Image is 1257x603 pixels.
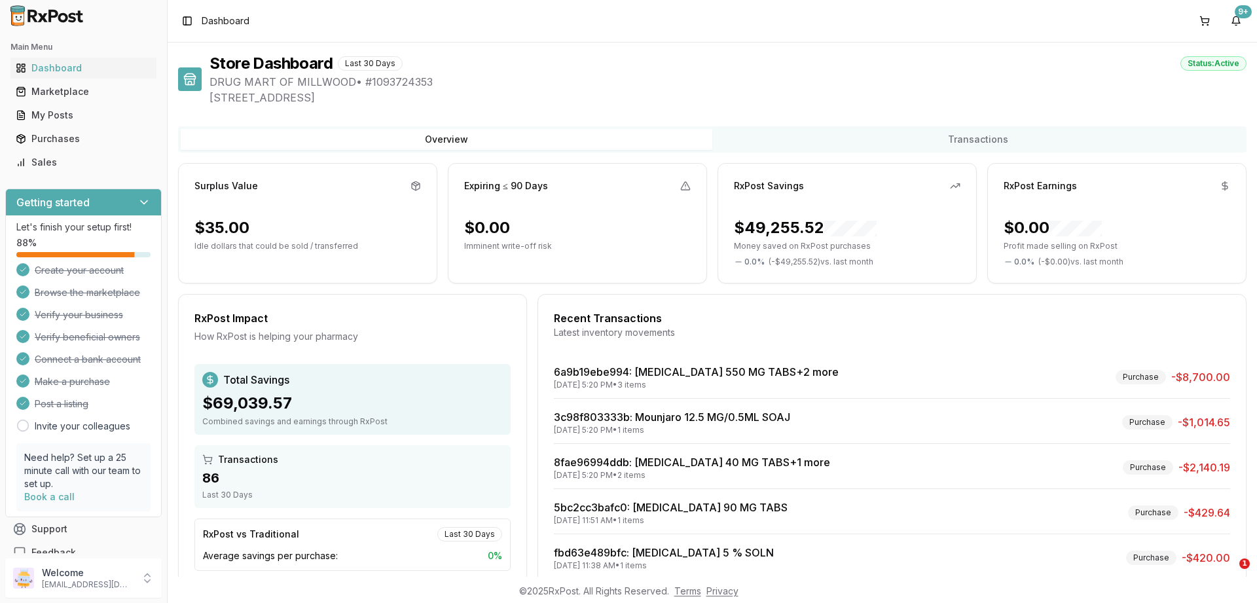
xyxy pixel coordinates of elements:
[1004,179,1077,192] div: RxPost Earnings
[16,194,90,210] h3: Getting started
[203,528,299,541] div: RxPost vs Traditional
[5,128,162,149] button: Purchases
[209,90,1247,105] span: [STREET_ADDRESS]
[769,257,873,267] span: ( - $49,255.52 ) vs. last month
[734,217,877,238] div: $49,255.52
[1122,415,1173,429] div: Purchase
[35,286,140,299] span: Browse the marketplace
[5,541,162,564] button: Feedback
[1128,505,1178,520] div: Purchase
[202,14,249,27] span: Dashboard
[10,127,156,151] a: Purchases
[1239,558,1250,569] span: 1
[16,156,151,169] div: Sales
[464,179,548,192] div: Expiring ≤ 90 Days
[218,453,278,466] span: Transactions
[437,527,502,541] div: Last 30 Days
[24,491,75,502] a: Book a call
[16,236,37,249] span: 88 %
[1184,505,1230,521] span: -$429.64
[744,257,765,267] span: 0.0 %
[488,549,502,562] span: 0 %
[5,152,162,173] button: Sales
[35,331,140,344] span: Verify beneficial owners
[202,416,503,427] div: Combined savings and earnings through RxPost
[1038,257,1123,267] span: ( - $0.00 ) vs. last month
[5,81,162,102] button: Marketplace
[5,5,89,26] img: RxPost Logo
[554,380,839,390] div: [DATE] 5:20 PM • 3 items
[35,397,88,411] span: Post a listing
[31,546,76,559] span: Feedback
[554,560,774,571] div: [DATE] 11:38 AM • 1 items
[1116,370,1166,384] div: Purchase
[554,515,788,526] div: [DATE] 11:51 AM • 1 items
[42,579,133,590] p: [EMAIL_ADDRESS][DOMAIN_NAME]
[24,451,143,490] p: Need help? Set up a 25 minute call with our team to set up.
[554,456,830,469] a: 8fae96994ddb: [MEDICAL_DATA] 40 MG TABS+1 more
[734,179,804,192] div: RxPost Savings
[1123,460,1173,475] div: Purchase
[194,217,249,238] div: $35.00
[1004,217,1102,238] div: $0.00
[554,501,788,514] a: 5bc2cc3bafc0: [MEDICAL_DATA] 90 MG TABS
[181,129,712,150] button: Overview
[202,469,503,487] div: 86
[1178,460,1230,475] span: -$2,140.19
[209,74,1247,90] span: DRUG MART OF MILLWOOD • # 1093724353
[194,310,511,326] div: RxPost Impact
[554,310,1230,326] div: Recent Transactions
[194,330,511,343] div: How RxPost is helping your pharmacy
[554,546,774,559] a: fbd63e489bfc: [MEDICAL_DATA] 5 % SOLN
[5,517,162,541] button: Support
[1171,369,1230,385] span: -$8,700.00
[10,42,156,52] h2: Main Menu
[338,56,403,71] div: Last 30 Days
[194,241,421,251] p: Idle dollars that could be sold / transferred
[35,375,110,388] span: Make a purchase
[5,58,162,79] button: Dashboard
[1182,550,1230,566] span: -$420.00
[202,14,249,27] nav: breadcrumb
[203,549,338,562] span: Average savings per purchase:
[10,103,156,127] a: My Posts
[1004,241,1230,251] p: Profit made selling on RxPost
[734,241,960,251] p: Money saved on RxPost purchases
[35,420,130,433] a: Invite your colleagues
[223,372,289,388] span: Total Savings
[554,365,839,378] a: 6a9b19ebe994: [MEDICAL_DATA] 550 MG TABS+2 more
[554,425,790,435] div: [DATE] 5:20 PM • 1 items
[1178,414,1230,430] span: -$1,014.65
[202,393,503,414] div: $69,039.57
[554,326,1230,339] div: Latest inventory movements
[554,470,830,481] div: [DATE] 5:20 PM • 2 items
[1212,558,1244,590] iframe: Intercom live chat
[10,151,156,174] a: Sales
[674,585,701,596] a: Terms
[5,105,162,126] button: My Posts
[1014,257,1034,267] span: 0.0 %
[1126,551,1176,565] div: Purchase
[13,568,34,589] img: User avatar
[464,241,691,251] p: Imminent write-off risk
[464,217,510,238] div: $0.00
[194,179,258,192] div: Surplus Value
[1235,5,1252,18] div: 9+
[16,109,151,122] div: My Posts
[16,132,151,145] div: Purchases
[1226,10,1247,31] button: 9+
[1180,56,1247,71] div: Status: Active
[202,490,503,500] div: Last 30 Days
[16,62,151,75] div: Dashboard
[42,566,133,579] p: Welcome
[10,56,156,80] a: Dashboard
[16,85,151,98] div: Marketplace
[554,411,790,424] a: 3c98f803333b: Mounjaro 12.5 MG/0.5ML SOAJ
[35,264,124,277] span: Create your account
[706,585,738,596] a: Privacy
[209,53,333,74] h1: Store Dashboard
[16,221,151,234] p: Let's finish your setup first!
[35,353,141,366] span: Connect a bank account
[712,129,1244,150] button: Transactions
[35,308,123,321] span: Verify your business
